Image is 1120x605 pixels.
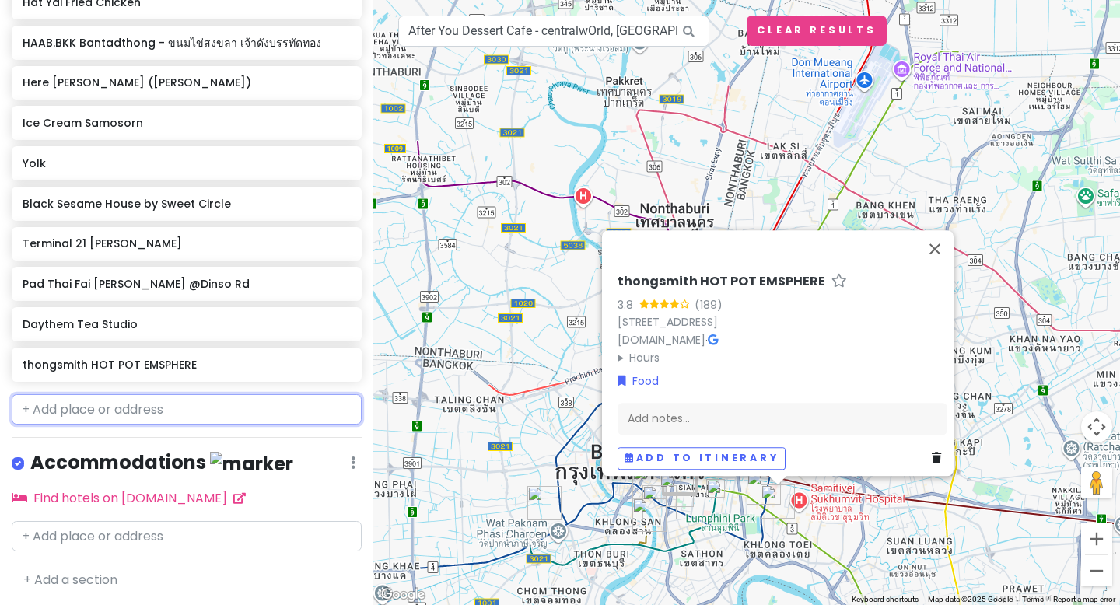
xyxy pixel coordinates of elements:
a: Report a map error [1053,595,1115,603]
div: (189) [695,296,723,313]
div: Hat Yai Fried Chicken [663,459,698,493]
div: · [618,274,947,366]
h6: Terminal 21 [PERSON_NAME] [23,236,350,250]
img: marker [210,452,293,476]
a: Delete place [932,450,947,467]
a: + Add a section [23,571,117,589]
button: Zoom in [1081,523,1112,554]
i: Google Maps [708,334,718,345]
div: Daythem Tea Studio [642,485,677,519]
div: Add notes... [618,403,947,435]
div: Ice Cream Samosorn [663,462,697,496]
h6: HAAB.BKK Bantadthong - ขนมไข่สงขลา เจ้าดังบรรทัดทอง [23,36,350,50]
button: Map camera controls [1081,411,1112,442]
input: Search a place [398,16,709,47]
a: Food [618,372,659,390]
div: Chinatown Bangkok [632,465,667,499]
a: Terms (opens in new tab) [1022,595,1044,603]
button: Add to itinerary [618,447,786,470]
a: Star place [831,274,847,290]
div: 3.8 [618,296,639,313]
button: Keyboard shortcuts [852,594,919,605]
h6: Black Sesame House by Sweet Circle [23,197,350,211]
h6: Ice Cream Samosorn [23,116,350,130]
input: + Add place or address [12,521,362,552]
div: The Artist House Bangkok [527,486,562,520]
div: thongsmith HOT POT EMSPHERE [761,484,795,519]
button: Zoom out [1081,555,1112,586]
button: Close [916,230,954,268]
span: Map data ©2025 Google [928,595,1013,603]
div: Terminal 21 Asok [747,470,781,505]
h6: thongsmith HOT POT EMSPHERE [618,274,825,290]
a: [DOMAIN_NAME] [618,332,705,348]
a: Find hotels on [DOMAIN_NAME] [12,489,246,507]
button: Clear Results [747,16,887,46]
h6: thongsmith HOT POT EMSPHERE [23,358,350,372]
input: + Add place or address [12,394,362,425]
a: Open this area in Google Maps (opens a new window) [377,585,429,605]
div: Here Duan (Banthat Thong) [660,473,694,507]
h6: Pad Thai Fai [PERSON_NAME] @Dinso Rd [23,277,350,291]
img: Google [377,585,429,605]
h4: Accommodations [30,450,293,476]
h6: Yolk [23,156,350,170]
a: [STREET_ADDRESS] [618,314,718,330]
button: Drag Pegman onto the map to open Street View [1081,467,1112,498]
div: ICONSIAM [632,498,667,532]
h6: Daythem Tea Studio [23,317,350,331]
h6: Here [PERSON_NAME] ([PERSON_NAME]) [23,75,350,89]
summary: Hours [618,349,947,366]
